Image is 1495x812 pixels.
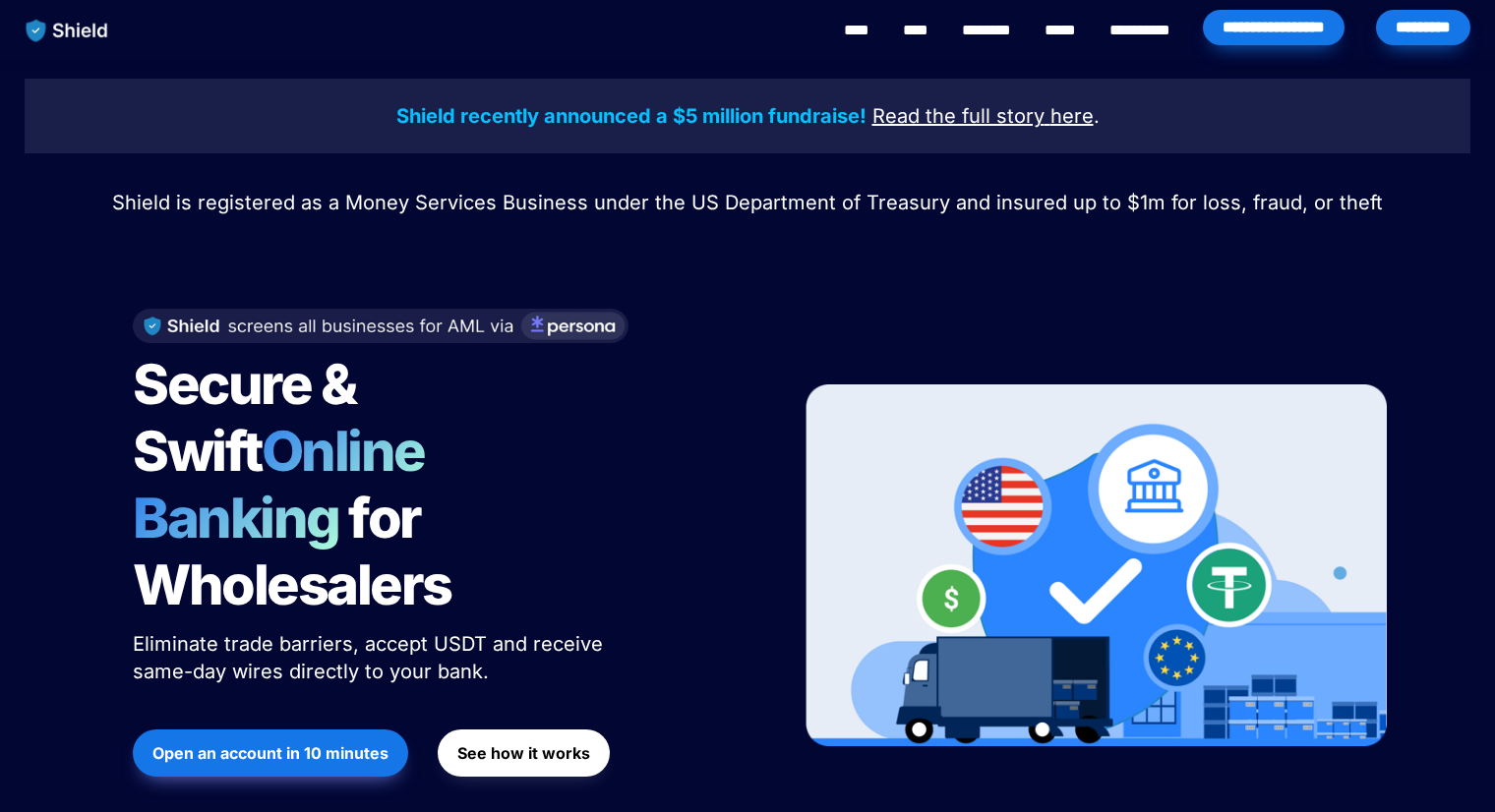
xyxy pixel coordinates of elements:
[152,743,389,763] strong: Open an account in 10 minutes
[1050,107,1094,127] a: here
[1094,104,1100,128] span: .
[133,720,408,786] a: Open an account in 10 minutes
[1050,104,1094,128] u: here
[133,418,445,551] span: Online Banking
[133,485,451,618] span: for Wholesalers
[133,632,609,683] span: Eliminate trade barriers, accept USDT and receive same-day wires directly to your bank.
[872,107,1045,127] a: Read the full story
[112,191,1383,214] span: Shield is registered as a Money Services Business under the US Department of Treasury and insured...
[133,729,408,777] button: Open an account in 10 minutes
[396,104,867,128] strong: Shield recently announced a $5 million fundraise!
[17,10,118,51] img: website logo
[438,720,610,786] a: See how it works
[133,351,365,485] span: Secure & Swift
[872,104,1045,128] u: Read the full story
[438,729,610,777] button: See how it works
[457,743,590,763] strong: See how it works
